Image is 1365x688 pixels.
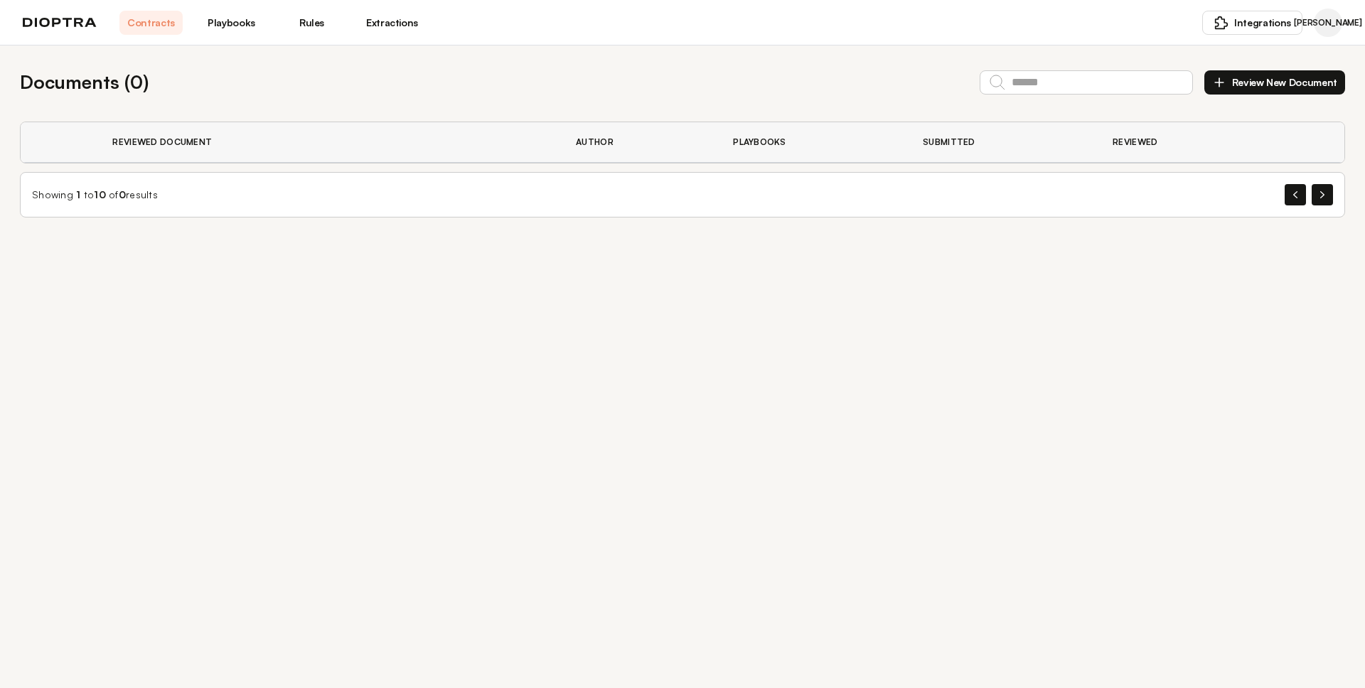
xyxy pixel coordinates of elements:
span: Integrations [1234,16,1291,30]
th: Author [559,122,716,163]
th: Reviewed Document [95,122,559,163]
div: Showing to of results [32,188,158,202]
th: Reviewed [1096,122,1269,163]
div: Jacques Arnoux [1314,9,1342,37]
a: Contracts [119,11,183,35]
span: 0 [119,188,126,200]
button: Next [1312,184,1333,205]
span: [PERSON_NAME] [1294,17,1361,28]
button: Integrations [1202,11,1302,35]
a: Rules [280,11,343,35]
a: Extractions [360,11,424,35]
button: Review New Document [1204,70,1345,95]
span: 1 [76,188,80,200]
button: Previous [1285,184,1306,205]
span: 10 [94,188,106,200]
img: logo [23,18,97,28]
img: puzzle [1214,16,1228,30]
th: Playbooks [716,122,906,163]
th: Submitted [906,122,1096,163]
a: Playbooks [200,11,263,35]
h2: Documents ( 0 ) [20,68,149,96]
